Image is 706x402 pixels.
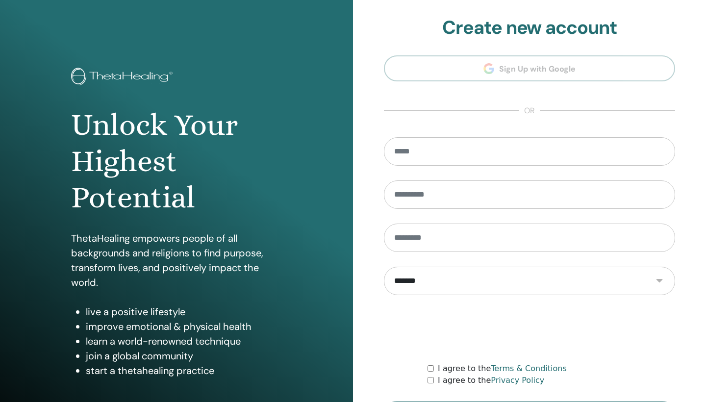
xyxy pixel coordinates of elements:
[71,107,282,216] h1: Unlock Your Highest Potential
[86,334,282,349] li: learn a world-renowned technique
[86,304,282,319] li: live a positive lifestyle
[438,375,544,386] label: I agree to the
[86,363,282,378] li: start a thetahealing practice
[491,376,544,385] a: Privacy Policy
[438,363,567,375] label: I agree to the
[86,319,282,334] li: improve emotional & physical health
[86,349,282,363] li: join a global community
[455,310,604,348] iframe: reCAPTCHA
[519,105,540,117] span: or
[384,17,675,39] h2: Create new account
[71,231,282,290] p: ThetaHealing empowers people of all backgrounds and religions to find purpose, transform lives, a...
[491,364,566,373] a: Terms & Conditions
